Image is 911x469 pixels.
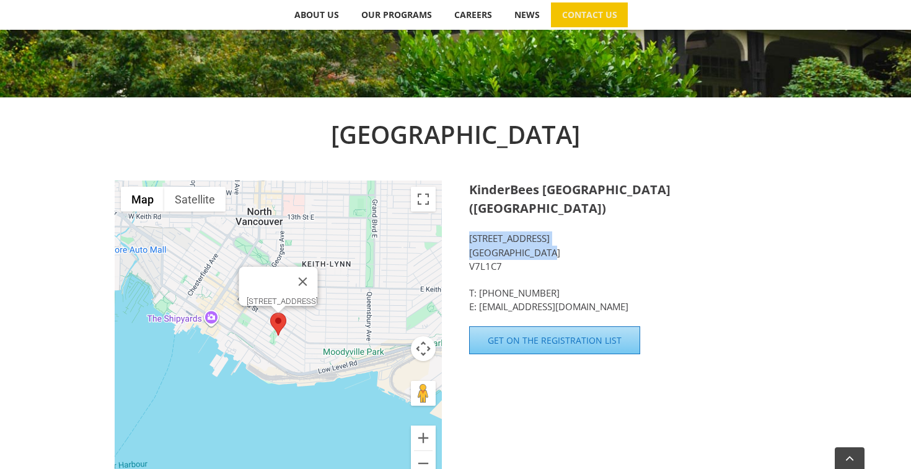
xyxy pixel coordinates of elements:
button: Show satellite imagery [164,187,226,212]
a: Get on the Registration List [469,326,640,354]
span: OUR PROGRAMS [361,11,432,19]
button: Map camera controls [411,336,436,361]
p: [STREET_ADDRESS] [GEOGRAPHIC_DATA] V7L1C7 [469,231,796,274]
button: Show street map [121,187,164,212]
div: [STREET_ADDRESS] [247,297,318,306]
a: E: [EMAIL_ADDRESS][DOMAIN_NAME] [469,300,628,313]
a: CAREERS [443,2,503,27]
button: Drag Pegman onto the map to open Street View [411,381,436,406]
a: OUR PROGRAMS [350,2,442,27]
a: NEWS [503,2,550,27]
a: T: [PHONE_NUMBER] [469,287,560,299]
span: CONTACT US [562,11,617,19]
span: ABOUT US [294,11,339,19]
span: CAREERS [454,11,492,19]
span: NEWS [514,11,540,19]
button: Toggle fullscreen view [411,187,436,212]
strong: KinderBees [GEOGRAPHIC_DATA] ([GEOGRAPHIC_DATA]) [469,181,671,217]
button: Zoom in [411,426,436,450]
h2: [GEOGRAPHIC_DATA] [115,116,796,153]
span: Get on the Registration List [488,335,622,346]
a: CONTACT US [551,2,628,27]
a: ABOUT US [283,2,350,27]
button: Close [288,267,318,297]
